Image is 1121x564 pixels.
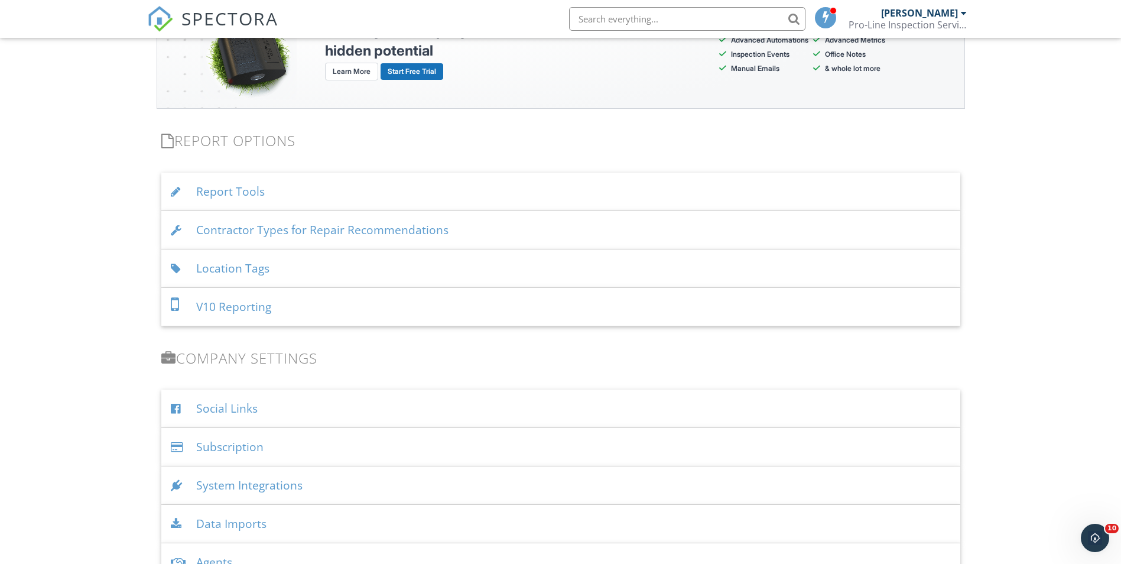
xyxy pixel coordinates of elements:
[161,505,960,543] div: Data Imports
[161,466,960,505] div: System Integrations
[825,48,902,60] li: Office Notes
[325,63,378,80] a: Learn More
[849,19,967,31] div: Pro-Line Inspection Services.
[147,6,173,32] img: The Best Home Inspection Software - Spectora
[569,7,805,31] input: Search everything...
[325,21,496,60] h4: Unlock your company's hidden potential
[825,34,902,46] li: Advanced Metrics
[731,48,808,60] li: Inspection Events
[161,288,960,326] div: V10 Reporting
[161,173,960,211] div: Report Tools
[731,63,808,74] li: Manual Emails
[1081,524,1109,552] iframe: Intercom live chat
[825,63,902,74] li: & whole lot more
[161,132,960,148] h3: Report Options
[161,350,960,366] h3: Company Settings
[881,7,958,19] div: [PERSON_NAME]
[161,390,960,428] div: Social Links
[381,63,443,80] a: Start Free Trial
[1105,524,1119,533] span: 10
[161,211,960,249] div: Contractor Types for Repair Recommendations
[181,6,278,31] span: SPECTORA
[161,428,960,466] div: Subscription
[161,249,960,288] div: Location Tags
[731,34,808,46] li: Advanced Automations
[147,16,278,41] a: SPECTORA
